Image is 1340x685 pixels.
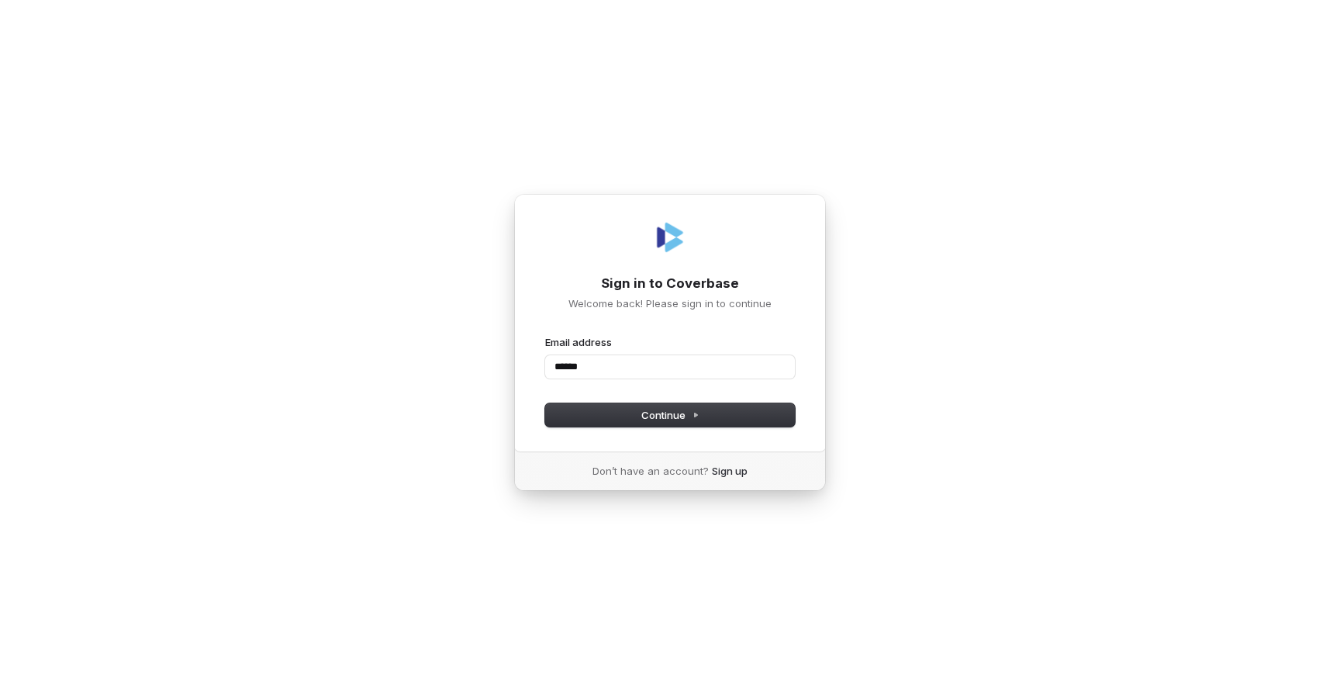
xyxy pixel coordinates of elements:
span: Don’t have an account? [592,464,709,478]
img: Coverbase [651,219,689,256]
span: Continue [641,408,699,422]
h1: Sign in to Coverbase [545,275,795,293]
a: Sign up [712,464,748,478]
p: Welcome back! Please sign in to continue [545,296,795,310]
button: Continue [545,403,795,427]
label: Email address [545,335,612,349]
